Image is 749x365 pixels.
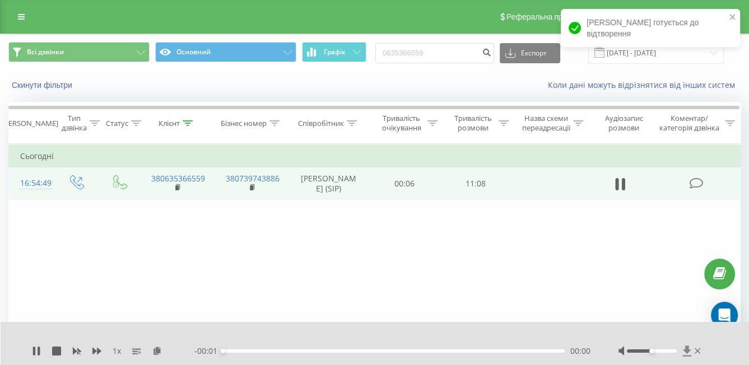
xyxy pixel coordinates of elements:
td: 00:06 [369,167,440,200]
div: Аудіозапис розмови [596,114,652,133]
a: 380635366559 [151,173,205,184]
div: Назва схеми переадресації [522,114,570,133]
div: Коментар/категорія дзвінка [657,114,722,133]
div: 16:54:49 [20,172,43,194]
div: Accessibility label [221,349,225,353]
div: [PERSON_NAME] [2,119,58,128]
div: Тип дзвінка [62,114,87,133]
button: Графік [302,42,366,62]
button: Експорт [500,43,560,63]
div: Бізнес номер [221,119,267,128]
span: 00:00 [570,345,590,357]
span: Всі дзвінки [27,48,64,57]
td: Сьогодні [9,145,741,167]
td: [PERSON_NAME] (SIP) [289,167,369,200]
td: 11:08 [440,167,511,200]
button: Всі дзвінки [8,42,150,62]
button: Основний [155,42,296,62]
div: [PERSON_NAME] готується до відтворення [561,9,740,47]
button: close [729,12,737,23]
input: Пошук за номером [375,43,494,63]
div: Тривалість розмови [450,114,496,133]
span: 1 x [113,345,121,357]
div: Тривалість очікування [379,114,425,133]
span: - 00:01 [194,345,223,357]
span: Реферальна програма [506,12,589,21]
div: Клієнт [159,119,180,128]
a: 380739743886 [226,173,280,184]
div: Open Intercom Messenger [711,302,738,329]
div: Статус [106,119,128,128]
div: Accessibility label [649,349,654,353]
button: Скинути фільтри [8,80,78,90]
div: Співробітник [298,119,344,128]
span: Графік [324,48,346,56]
a: Коли дані можуть відрізнятися вiд інших систем [548,79,741,90]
